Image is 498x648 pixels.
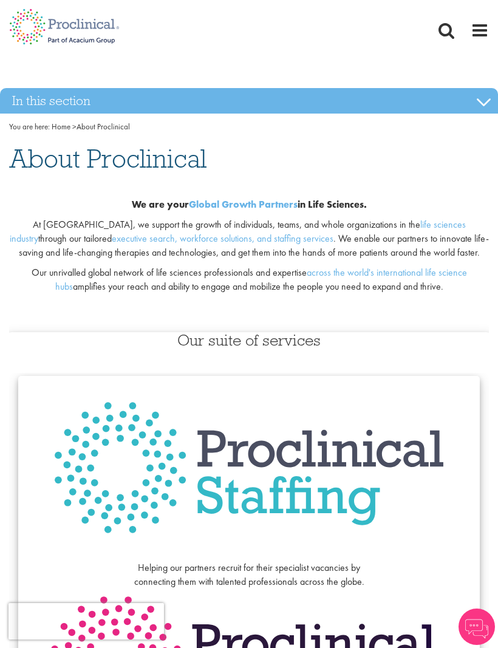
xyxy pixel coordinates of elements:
[9,142,206,175] span: About Proclinical
[9,121,50,132] span: You are here:
[43,388,455,547] img: Proclinical Staffing
[112,232,333,245] a: executive search, workforce solutions, and staffing services
[52,121,70,132] a: breadcrumb link to Home
[10,218,466,245] a: life sciences industry
[72,121,77,132] span: >
[9,332,489,348] h3: Our suite of services
[189,198,298,211] a: Global Growth Partners
[134,561,364,588] span: Helping our partners recruit for their specialist vacancies by connecting them with talented prof...
[9,603,164,639] iframe: reCAPTCHA
[55,266,467,293] a: across the world's international life science hubs
[52,121,130,132] span: About Proclinical
[459,609,495,645] img: Chatbot
[9,218,489,260] p: At [GEOGRAPHIC_DATA], we support the growth of individuals, teams, and whole organizations in the...
[132,198,367,211] b: We are your in Life Sciences.
[9,266,489,294] p: Our unrivalled global network of life sciences professionals and expertise amplifies your reach a...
